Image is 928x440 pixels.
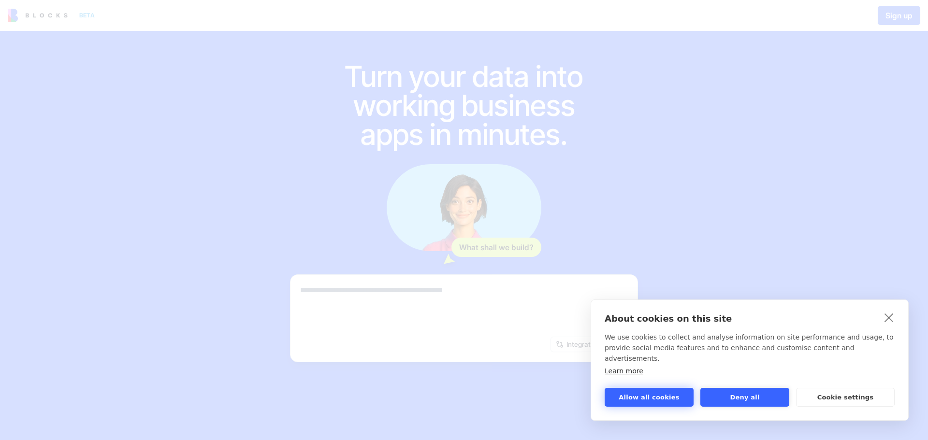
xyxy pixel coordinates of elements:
button: Allow all cookies [605,388,694,407]
button: Deny all [700,388,789,407]
a: close [882,310,897,325]
p: We use cookies to collect and analyse information on site performance and usage, to provide socia... [605,332,895,364]
a: Learn more [605,367,643,375]
strong: About cookies on this site [605,313,732,324]
button: Cookie settings [796,388,895,407]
